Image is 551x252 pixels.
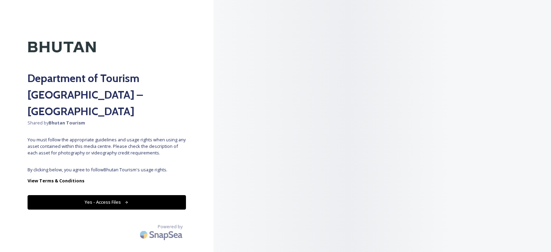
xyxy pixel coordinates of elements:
strong: View Terms & Conditions [28,178,84,184]
button: Yes - Access Files [28,195,186,209]
img: SnapSea Logo [138,226,186,243]
span: You must follow the appropriate guidelines and usage rights when using any asset contained within... [28,137,186,157]
h2: Department of Tourism [GEOGRAPHIC_DATA] – [GEOGRAPHIC_DATA] [28,70,186,120]
strong: Bhutan Tourism [49,120,85,126]
span: By clicking below, you agree to follow Bhutan Tourism 's usage rights. [28,167,186,173]
span: Shared by [28,120,186,126]
img: Kingdom-of-Bhutan-Logo.png [28,28,96,67]
a: View Terms & Conditions [28,177,186,185]
span: Powered by [158,223,183,230]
